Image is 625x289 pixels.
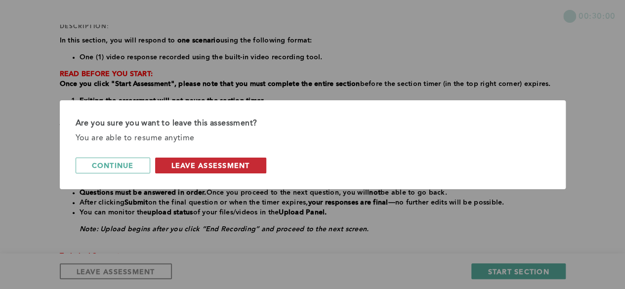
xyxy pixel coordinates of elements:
span: leave assessment [171,161,250,170]
button: continue [76,158,150,173]
button: leave assessment [155,158,266,173]
span: continue [92,161,134,170]
div: You are able to resume anytime [76,131,550,146]
div: Are you sure you want to leave this assessment? [76,116,550,131]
